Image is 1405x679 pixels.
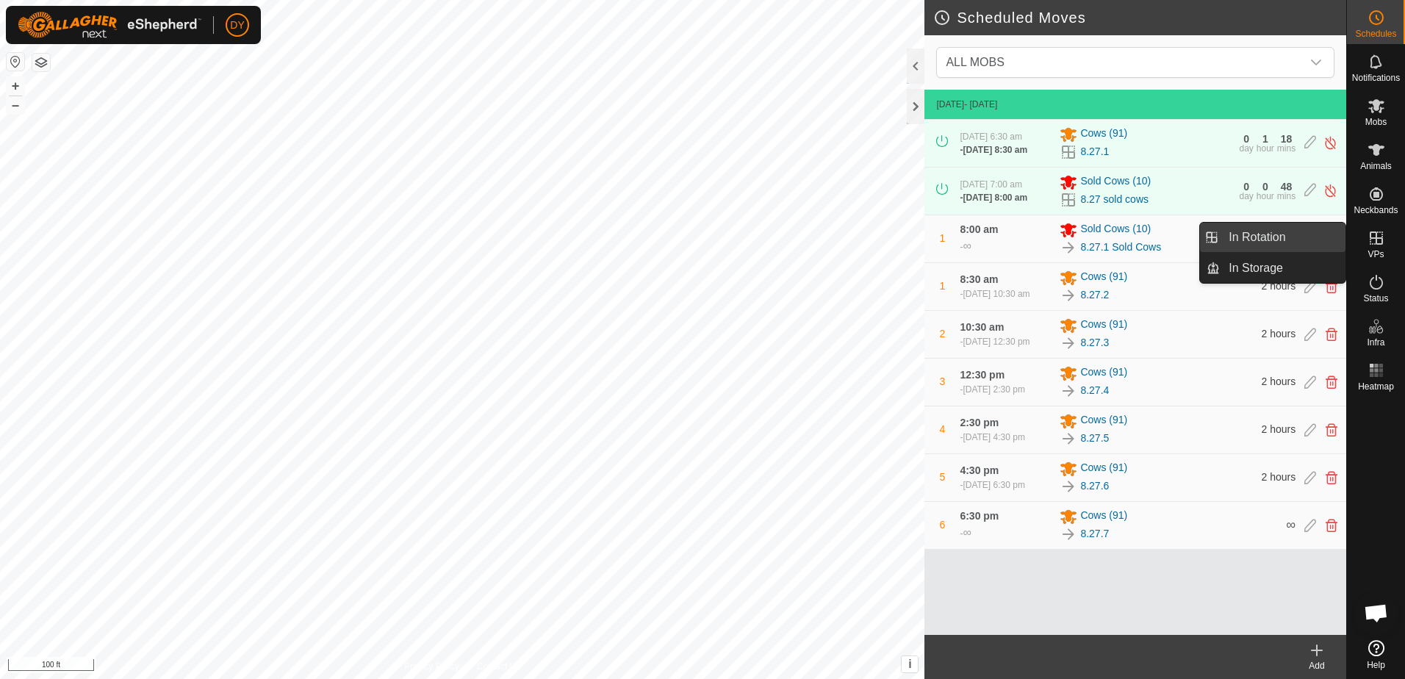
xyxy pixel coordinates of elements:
span: [DATE] 12:30 pm [963,337,1030,347]
span: 4:30 pm [960,464,999,476]
span: 4 [940,423,946,435]
button: + [7,77,24,95]
span: Sold Cows (10) [1080,221,1151,239]
span: 6:30 pm [960,510,999,522]
div: - [960,383,1024,396]
span: ALL MOBS [940,48,1301,77]
span: Help [1367,661,1385,669]
span: [DATE] [936,99,964,109]
div: hour [1257,144,1274,153]
div: - [960,478,1024,492]
span: Cows (91) [1080,412,1127,430]
img: To [1060,382,1077,400]
span: Cows (91) [1080,460,1127,478]
span: 2:30 pm [960,417,999,428]
div: - [960,431,1024,444]
h2: Scheduled Moves [933,9,1346,26]
a: In Storage [1220,254,1345,283]
div: 18 [1281,134,1293,144]
span: [DATE] 6:30 pm [963,480,1024,490]
img: To [1060,430,1077,448]
img: To [1060,334,1077,352]
div: day [1239,144,1253,153]
button: Reset Map [7,53,24,71]
span: 2 [940,328,946,339]
span: 10:30 am [960,321,1004,333]
span: Sold Cows (10) [1080,173,1151,191]
a: 8.27.1 [1080,144,1109,159]
span: Cows (91) [1080,269,1127,287]
span: Cows (91) [1080,508,1127,525]
a: 8.27.6 [1080,478,1109,494]
span: Heatmap [1358,382,1394,391]
div: 48 [1281,182,1293,192]
span: 2 hours [1262,280,1296,292]
div: dropdown trigger [1301,48,1331,77]
a: Help [1347,634,1405,675]
button: i [902,656,918,672]
span: Cows (91) [1080,317,1127,334]
img: To [1060,478,1077,495]
div: - [960,287,1030,301]
span: [DATE] 8:00 am [963,193,1027,203]
a: 8.27.1 Sold Cows [1080,240,1161,255]
div: - [960,143,1027,157]
span: 2 hours [1262,328,1296,339]
span: In Storage [1229,259,1283,277]
span: ∞ [963,526,971,539]
span: 8:00 am [960,223,998,235]
span: i [908,658,911,670]
span: 5 [940,471,946,483]
span: [DATE] 2:30 pm [963,384,1024,395]
span: ∞ [1286,517,1296,532]
img: To [1060,525,1077,543]
img: To [1060,239,1077,256]
span: Cows (91) [1080,126,1127,143]
span: - [DATE] [964,99,997,109]
span: 2 hours [1262,376,1296,387]
span: 1 [940,232,946,244]
a: In Rotation [1220,223,1345,252]
span: [DATE] 8:30 am [963,145,1027,155]
span: Cows (91) [1080,364,1127,382]
div: 0 [1243,182,1249,192]
span: [DATE] 7:00 am [960,179,1021,190]
a: 8.27.4 [1080,383,1109,398]
span: Animals [1360,162,1392,170]
img: Turn off schedule move [1323,183,1337,198]
button: Map Layers [32,54,50,71]
div: - [960,237,971,255]
li: In Rotation [1200,223,1345,252]
div: - [960,191,1027,204]
span: [DATE] 6:30 am [960,132,1021,142]
div: 0 [1262,182,1268,192]
span: Notifications [1352,73,1400,82]
div: mins [1277,144,1296,153]
span: 2 hours [1262,471,1296,483]
span: VPs [1368,250,1384,259]
button: – [7,96,24,114]
div: Add [1287,659,1346,672]
span: Neckbands [1354,206,1398,215]
span: Mobs [1365,118,1387,126]
a: 8.27.7 [1080,526,1109,542]
li: In Storage [1200,254,1345,283]
span: Infra [1367,338,1384,347]
span: ALL MOBS [946,56,1004,68]
span: Schedules [1355,29,1396,38]
span: ∞ [963,240,971,252]
a: Open chat [1354,591,1398,635]
a: 8.27.2 [1080,287,1109,303]
div: mins [1277,192,1296,201]
div: 0 [1243,134,1249,144]
div: - [960,335,1030,348]
span: [DATE] 4:30 pm [963,432,1024,442]
span: 3 [940,376,946,387]
img: Gallagher Logo [18,12,201,38]
span: 1 [940,280,946,292]
div: hour [1257,192,1274,201]
img: Turn off schedule move [1323,135,1337,151]
span: 8:30 am [960,273,998,285]
a: 8.27.3 [1080,335,1109,351]
a: Privacy Policy [404,660,459,673]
